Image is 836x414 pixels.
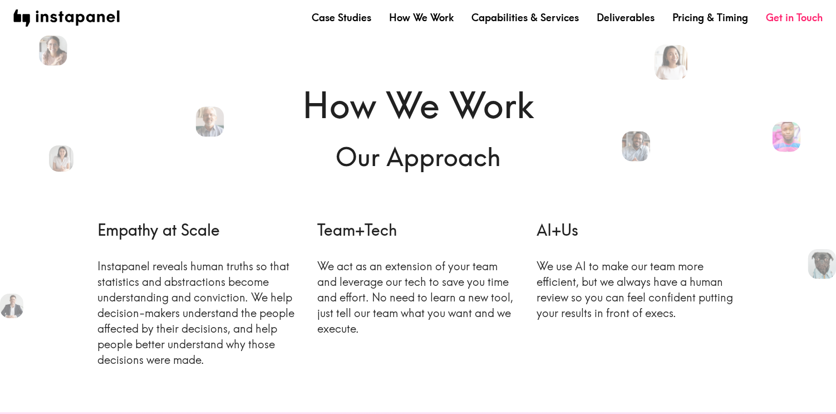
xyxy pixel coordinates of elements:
h6: Team+Tech [317,219,519,241]
a: Get in Touch [766,11,823,25]
p: We act as an extension of your team and leverage our tech to save you time and effort. No need to... [317,259,519,337]
h6: Empathy at Scale [97,219,299,241]
h6: Our Approach [97,139,739,174]
h1: How We Work [97,80,739,130]
a: Capabilities & Services [471,11,579,25]
a: Case Studies [312,11,371,25]
a: How We Work [389,11,454,25]
a: Pricing & Timing [672,11,748,25]
p: We use AI to make our team more efficient, but we always have a human review so you can feel conf... [537,259,739,321]
h6: AI+Us [537,219,739,241]
a: Deliverables [597,11,655,25]
p: Instapanel reveals human truths so that statistics and abstractions become understanding and conv... [97,259,299,368]
img: instapanel [13,9,120,27]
